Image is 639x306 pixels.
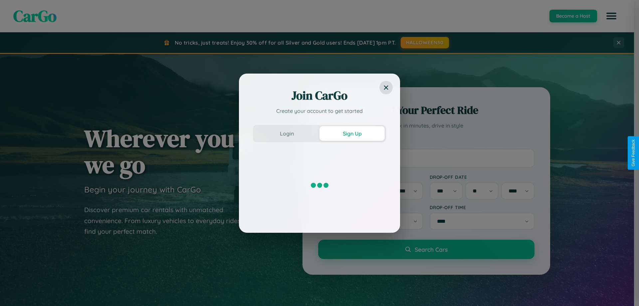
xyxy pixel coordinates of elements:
div: Give Feedback [631,140,636,166]
p: Create your account to get started [253,107,386,115]
h2: Join CarGo [253,88,386,104]
button: Login [254,126,319,141]
iframe: Intercom live chat [7,283,23,299]
button: Sign Up [319,126,385,141]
